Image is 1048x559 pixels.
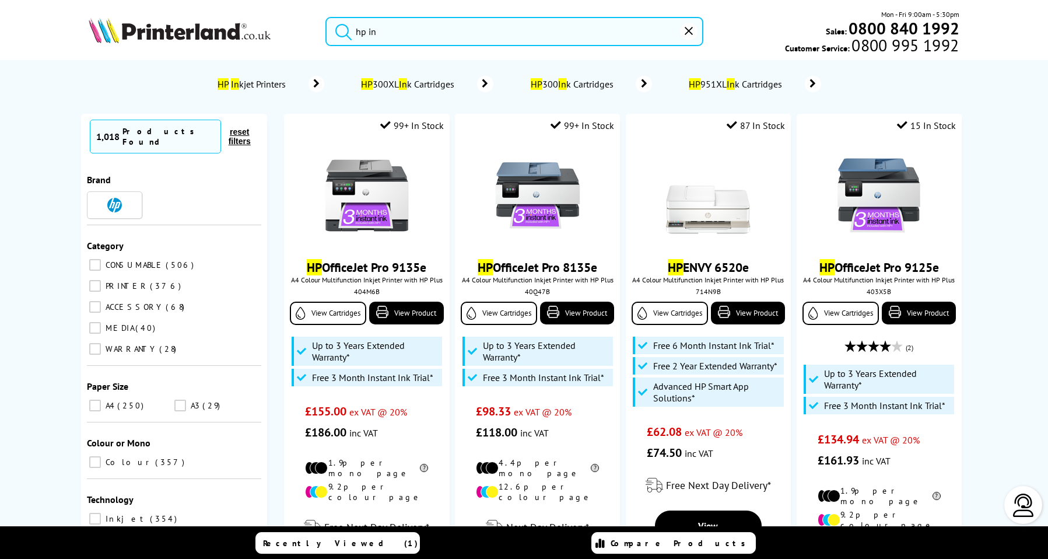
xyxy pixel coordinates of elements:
[850,40,959,51] span: 0800 995 1992
[727,120,785,131] div: 87 In Stock
[653,360,777,372] span: Free 2 Year Extended Warranty*
[476,481,599,502] li: 12.6p per colour page
[215,76,324,92] a: HP Inkjet Printers
[514,406,572,418] span: ex VAT @ 20%
[632,275,785,284] span: A4 Colour Multifunction Inkjet Printer with HP Plus
[159,344,179,354] span: 28
[89,301,101,313] input: ACCESSORY 68
[476,457,599,478] li: 4.4p per mono page
[689,78,700,90] mark: HP
[103,302,164,312] span: ACCESSORY
[647,424,682,439] span: £62.08
[824,400,945,411] span: Free 3 Month Instant Ink Trial*
[89,343,101,355] input: WARRANTY 28
[802,302,879,325] a: View Cartridges
[849,18,959,39] b: 0800 840 1992
[103,457,154,467] span: Colour
[906,337,913,359] span: (2)
[558,78,566,90] mark: In
[862,455,891,467] span: inc VAT
[687,78,787,90] span: 951XL k Cartridges
[380,120,444,131] div: 99+ In Stock
[89,322,101,334] input: MEDIA 40
[107,198,122,212] img: HP
[89,400,101,411] input: A4 250
[785,40,959,54] span: Customer Service:
[89,456,101,468] input: Colour 357
[551,120,614,131] div: 99+ In Stock
[155,457,187,467] span: 357
[312,372,433,383] span: Free 3 Month Instant Ink Trial*
[325,17,703,46] input: Search product or b
[632,469,785,502] div: modal_delivery
[528,76,652,92] a: HP300Ink Cartridges
[461,302,537,325] a: View Cartridges
[231,78,239,90] mark: In
[824,368,951,391] span: Up to 3 Years Extended Warranty*
[305,425,346,440] span: £186.00
[819,259,939,275] a: HPOfficeJet Pro 9125e
[647,445,682,460] span: £74.50
[174,400,186,411] input: A3 29
[520,427,549,439] span: inc VAT
[361,78,373,90] mark: HP
[881,9,959,20] span: Mon - Fri 9:00am - 5:30pm
[531,78,542,90] mark: HP
[359,78,460,90] span: 300XL k Cartridges
[862,434,920,446] span: ex VAT @ 20%
[483,340,610,363] span: Up to 3 Years Extended Warranty*
[687,76,821,92] a: HP951XLInk Cartridges
[591,532,756,554] a: Compare Products
[150,513,180,524] span: 354
[87,494,134,505] span: Technology
[117,400,146,411] span: 250
[290,302,366,325] a: View Cartridges
[399,78,407,90] mark: In
[166,260,197,270] span: 506
[685,448,713,459] span: inc VAT
[307,259,426,275] a: HPOfficeJet Pro 9135e
[312,340,439,363] span: Up to 3 Years Extended Warranty*
[653,340,774,351] span: Free 6 Month Instant Ink Trial*
[87,380,128,392] span: Paper Size
[323,152,411,239] img: hp-officejet-pro-9135e-front-new-small.jpg
[818,509,941,530] li: 9.2p per colour page
[461,511,614,544] div: modal_delivery
[666,478,771,492] span: Free Next Day Delivery*
[263,538,418,548] span: Recently Viewed (1)
[698,520,718,532] span: View
[818,453,859,468] span: £161.93
[835,152,923,239] img: hp-officejet-pro-9125e-front-new-small.jpg
[802,275,956,284] span: A4 Colour Multifunction Inkjet Printer with HP Plus
[805,287,953,296] div: 403X5B
[135,323,158,333] span: 40
[826,26,847,37] span: Sales:
[483,372,604,383] span: Free 3 Month Instant Ink Trial*
[882,302,956,324] a: View Product
[818,432,859,447] span: £134.94
[290,275,443,284] span: A4 Colour Multifunction Inkjet Printer with HP Plus
[122,126,215,147] div: Products Found
[305,404,346,419] span: £155.00
[307,259,322,275] mark: HP
[215,78,291,90] span: kjet Printers
[89,259,101,271] input: CONSUMABLE 506
[103,513,149,524] span: Inkjet
[89,18,271,43] img: Printerland Logo
[540,302,614,324] a: View Product
[103,344,158,354] span: WARRANTY
[255,532,420,554] a: Recently Viewed (1)
[655,511,762,541] a: View
[359,76,493,92] a: HP300XLInk Cartridges
[506,520,589,534] span: Next Day Delivery*
[494,152,581,239] img: hp-8135e-front-new-small.jpg
[632,302,708,325] a: View Cartridges
[349,427,378,439] span: inc VAT
[89,280,101,292] input: PRINTER 376
[87,174,111,186] span: Brand
[349,406,407,418] span: ex VAT @ 20%
[202,400,223,411] span: 29
[819,259,835,275] mark: HP
[685,427,742,438] span: ex VAT @ 20%
[711,302,785,324] a: View Product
